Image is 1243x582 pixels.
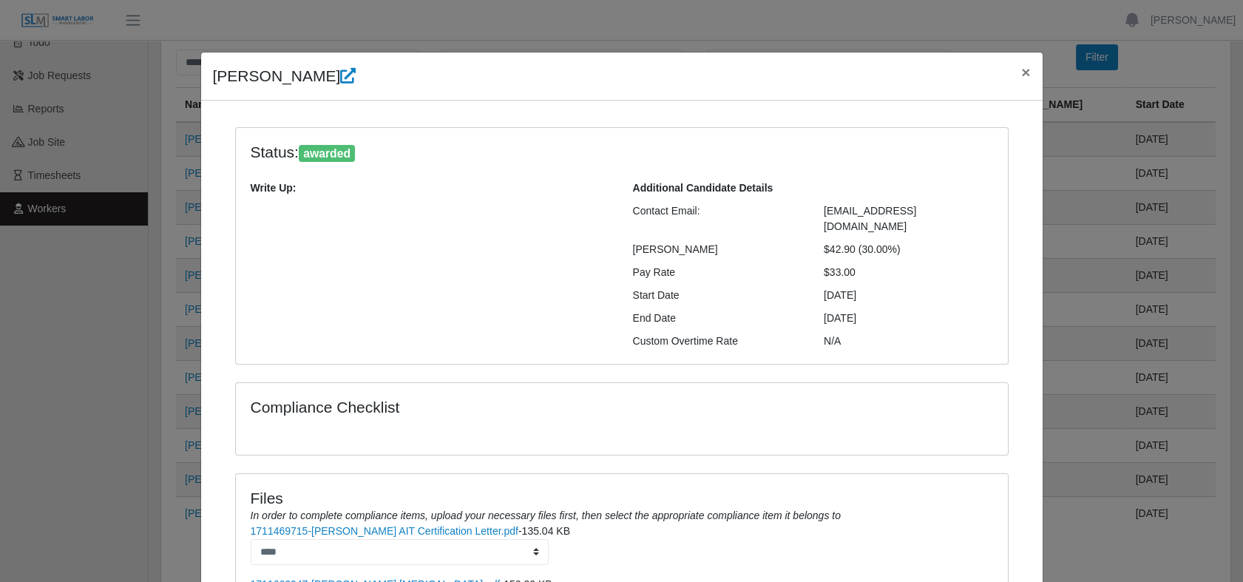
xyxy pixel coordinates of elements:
[251,182,297,194] b: Write Up:
[622,311,813,326] div: End Date
[522,525,570,537] span: 135.04 KB
[824,335,841,347] span: N/A
[813,242,1004,257] div: $42.90 (30.00%)
[824,205,916,232] span: [EMAIL_ADDRESS][DOMAIN_NAME]
[251,143,802,163] h4: Status:
[251,525,518,537] a: 1711469715-[PERSON_NAME] AIT Certification Letter.pdf
[1009,53,1042,92] button: Close
[1021,64,1030,81] span: ×
[633,182,773,194] b: Additional Candidate Details
[622,334,813,349] div: Custom Overtime Rate
[813,288,1004,303] div: [DATE]
[824,312,856,324] span: [DATE]
[622,242,813,257] div: [PERSON_NAME]
[622,265,813,280] div: Pay Rate
[299,145,356,163] span: awarded
[251,398,738,416] h4: Compliance Checklist
[251,524,993,565] li: -
[251,489,993,507] h4: Files
[251,510,841,521] i: In order to complete compliance items, upload your necessary files first, then select the appropr...
[213,64,356,88] h4: [PERSON_NAME]
[813,265,1004,280] div: $33.00
[622,203,813,234] div: Contact Email:
[622,288,813,303] div: Start Date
